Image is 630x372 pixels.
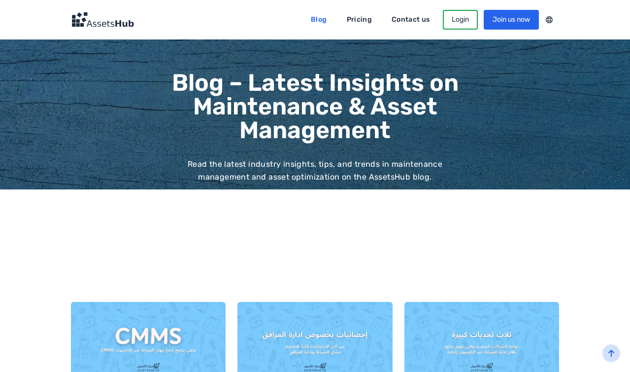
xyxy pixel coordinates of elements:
a: Login [443,10,478,30]
button: back-to-top [602,344,620,362]
img: Logo Dark [71,12,134,28]
a: Join us now [484,10,539,30]
a: Contact us [385,12,437,28]
a: Pricing [340,12,379,28]
h2: Blog – Latest Insights on Maintenance & Asset Management [168,71,462,142]
a: Blog [304,12,333,28]
p: Read the latest industry insights, tips, and trends in maintenance management and asset optimizat... [168,158,462,184]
